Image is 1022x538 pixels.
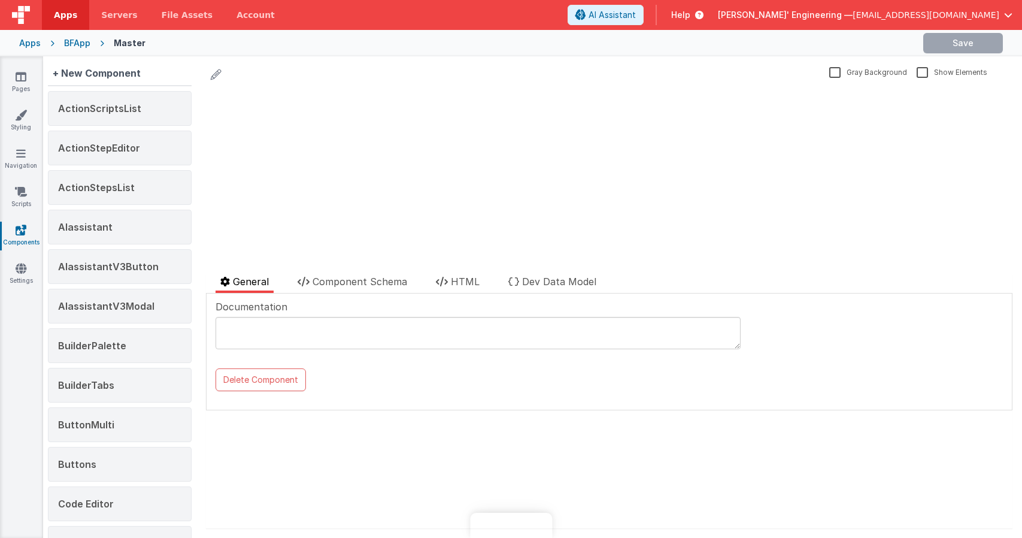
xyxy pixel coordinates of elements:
[58,261,159,273] span: AIassistantV3Button
[58,182,135,194] span: ActionStepsList
[568,5,644,25] button: AI Assistant
[313,276,407,288] span: Component Schema
[923,33,1003,53] button: Save
[64,37,90,49] div: BFApp
[54,9,77,21] span: Apps
[58,142,140,154] span: ActionStepEditor
[451,276,480,288] span: HTML
[829,66,907,77] label: Gray Background
[522,276,596,288] span: Dev Data Model
[58,300,154,312] span: AIassistantV3Modal
[58,458,96,470] span: Buttons
[101,9,137,21] span: Servers
[114,37,145,49] div: Master
[917,66,987,77] label: Show Elements
[162,9,213,21] span: File Assets
[853,9,999,21] span: [EMAIL_ADDRESS][DOMAIN_NAME]
[216,300,287,314] span: Documentation
[58,340,126,352] span: BuilderPalette
[718,9,853,21] span: [PERSON_NAME]' Engineering —
[58,498,114,510] span: Code Editor
[589,9,636,21] span: AI Assistant
[470,513,552,538] iframe: Marker.io feedback button
[58,419,114,431] span: ButtonMulti
[58,221,113,233] span: AIassistant
[671,9,690,21] span: Help
[48,61,145,85] div: + New Component
[718,9,1012,21] button: [PERSON_NAME]' Engineering — [EMAIL_ADDRESS][DOMAIN_NAME]
[58,102,141,114] span: ActionScriptsList
[233,276,269,288] span: General
[216,368,306,391] button: Delete Component
[58,379,114,391] span: BuilderTabs
[19,37,41,49] div: Apps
